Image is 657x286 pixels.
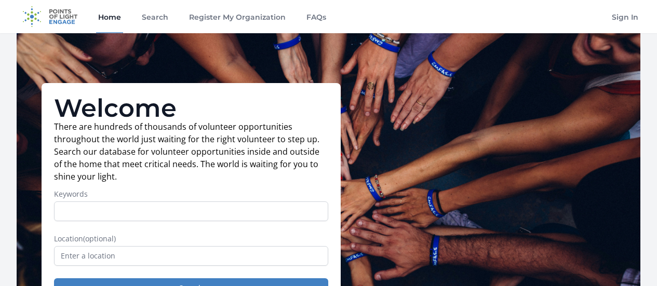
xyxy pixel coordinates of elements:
[54,120,328,183] p: There are hundreds of thousands of volunteer opportunities throughout the world just waiting for ...
[54,246,328,266] input: Enter a location
[83,234,116,243] span: (optional)
[54,96,328,120] h1: Welcome
[54,234,328,244] label: Location
[54,189,328,199] label: Keywords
